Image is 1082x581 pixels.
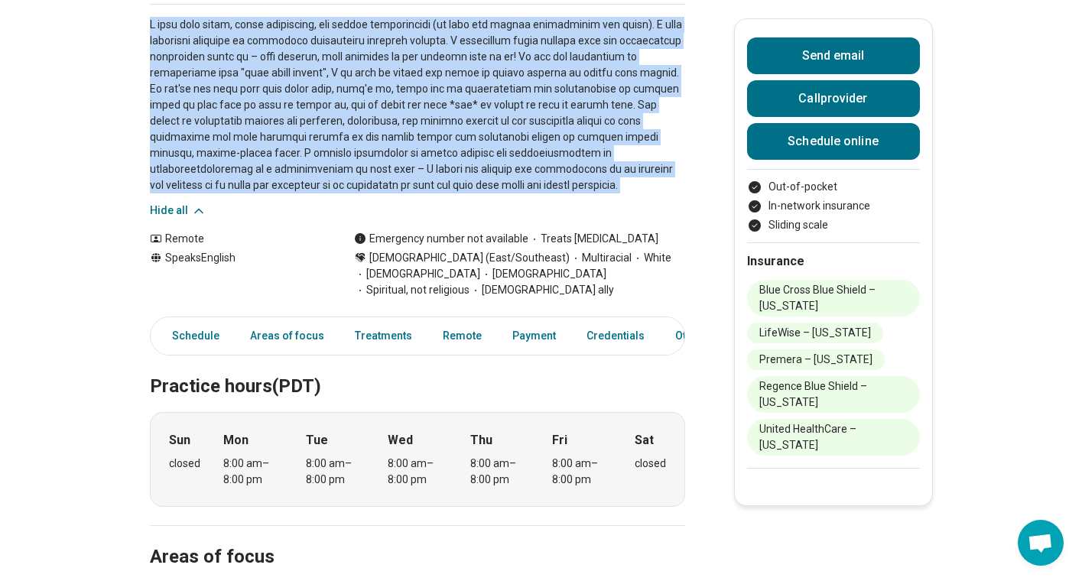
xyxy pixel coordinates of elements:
li: Premera – [US_STATE] [747,349,885,370]
h2: Insurance [747,252,920,271]
button: Send email [747,37,920,74]
li: LifeWise – [US_STATE] [747,323,883,343]
span: Multiracial [570,250,632,266]
span: White [632,250,671,266]
strong: Fri [552,431,567,450]
p: L ipsu dolo sitam, conse adipiscing, eli seddoe temporincidi (ut labo etd magnaa enimadminim ven ... [150,17,685,193]
button: Callprovider [747,80,920,117]
a: Payment [503,320,565,352]
strong: Wed [388,431,413,450]
a: Schedule online [747,123,920,160]
strong: Tue [306,431,328,450]
a: Credentials [577,320,654,352]
div: Speaks English [150,250,323,298]
h2: Practice hours (PDT) [150,337,685,400]
strong: Sat [635,431,654,450]
div: 8:00 am – 8:00 pm [306,456,365,488]
span: [DEMOGRAPHIC_DATA] (East/Southeast) [369,250,570,266]
li: Regence Blue Shield – [US_STATE] [747,376,920,413]
a: Schedule [154,320,229,352]
li: United HealthCare – [US_STATE] [747,419,920,456]
span: [DEMOGRAPHIC_DATA] [480,266,606,282]
strong: Thu [470,431,492,450]
div: When does the program meet? [150,412,685,507]
div: 8:00 am – 8:00 pm [552,456,611,488]
div: Open chat [1018,520,1064,566]
strong: Sun [169,431,190,450]
li: Sliding scale [747,217,920,233]
li: Out-of-pocket [747,179,920,195]
div: Remote [150,231,323,247]
ul: Payment options [747,179,920,233]
a: Treatments [346,320,421,352]
div: closed [635,456,666,472]
span: [DEMOGRAPHIC_DATA] [354,266,480,282]
li: Blue Cross Blue Shield – [US_STATE] [747,280,920,316]
li: In-network insurance [747,198,920,214]
span: [DEMOGRAPHIC_DATA] ally [470,282,614,298]
div: 8:00 am – 8:00 pm [223,456,282,488]
span: Treats [MEDICAL_DATA] [528,231,658,247]
div: 8:00 am – 8:00 pm [470,456,529,488]
h2: Areas of focus [150,508,685,570]
a: Other [666,320,721,352]
a: Areas of focus [241,320,333,352]
div: 8:00 am – 8:00 pm [388,456,447,488]
div: closed [169,456,200,472]
button: Hide all [150,203,206,219]
strong: Mon [223,431,249,450]
a: Remote [434,320,491,352]
span: Spiritual, not religious [354,282,470,298]
div: Emergency number not available [354,231,528,247]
